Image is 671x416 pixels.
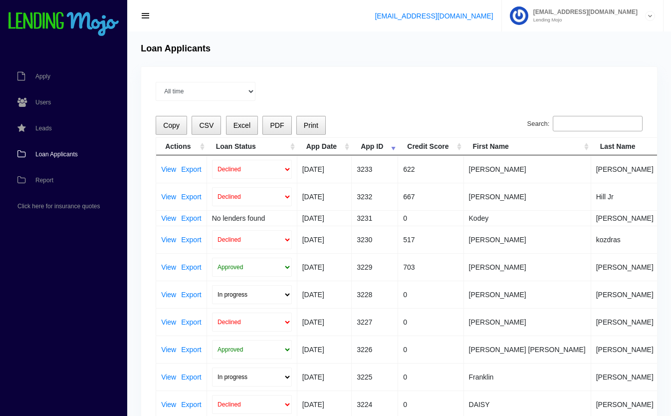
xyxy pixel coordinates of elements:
td: 667 [398,183,463,210]
span: Report [35,177,53,183]
span: Apply [35,73,50,79]
td: [PERSON_NAME] [464,155,591,183]
td: 517 [398,226,463,253]
a: Export [181,236,201,243]
span: Print [304,121,318,129]
td: [PERSON_NAME] [464,253,591,281]
span: PDF [270,121,284,129]
td: 3230 [352,226,398,253]
td: 0 [398,210,463,226]
a: Export [181,374,201,381]
td: [PERSON_NAME] [464,281,591,308]
td: [DATE] [297,363,352,391]
a: View [161,374,176,381]
button: Excel [226,116,258,135]
a: Export [181,319,201,326]
span: Loan Applicants [35,151,78,157]
td: 3233 [352,155,398,183]
td: [DATE] [297,308,352,336]
a: Export [181,215,201,222]
button: CSV [192,116,221,135]
td: Franklin [464,363,591,391]
a: Export [181,264,201,271]
td: [DATE] [297,336,352,363]
td: 3228 [352,281,398,308]
a: View [161,319,176,326]
td: 3227 [352,308,398,336]
button: PDF [262,116,291,135]
a: [EMAIL_ADDRESS][DOMAIN_NAME] [375,12,493,20]
td: No lenders found [207,210,297,226]
span: Users [35,99,51,105]
td: 622 [398,155,463,183]
th: Actions: activate to sort column ascending [156,138,207,155]
td: [DATE] [297,183,352,210]
a: View [161,166,176,173]
td: [DATE] [297,226,352,253]
td: 3226 [352,336,398,363]
th: App ID: activate to sort column ascending [352,138,398,155]
span: Copy [163,121,180,129]
td: [PERSON_NAME] [PERSON_NAME] [464,336,591,363]
span: Click here for insurance quotes [17,203,100,209]
th: Loan Status: activate to sort column ascending [207,138,297,155]
td: [DATE] [297,155,352,183]
a: View [161,215,176,222]
a: Export [181,401,201,408]
a: Export [181,291,201,298]
img: Profile image [510,6,528,25]
a: View [161,264,176,271]
td: [DATE] [297,253,352,281]
td: 3231 [352,210,398,226]
small: Lending Mojo [528,17,638,22]
label: Search: [527,116,643,132]
span: [EMAIL_ADDRESS][DOMAIN_NAME] [528,9,638,15]
th: Credit Score: activate to sort column ascending [398,138,463,155]
td: [DATE] [297,281,352,308]
td: 3229 [352,253,398,281]
span: Leads [35,125,52,131]
td: [PERSON_NAME] [464,308,591,336]
td: 3225 [352,363,398,391]
td: 3232 [352,183,398,210]
a: View [161,401,176,408]
a: Export [181,193,201,200]
a: View [161,193,176,200]
td: 0 [398,363,463,391]
h4: Loan Applicants [141,43,211,54]
a: View [161,236,176,243]
th: App Date: activate to sort column ascending [297,138,352,155]
td: Kodey [464,210,591,226]
td: [PERSON_NAME] [464,226,591,253]
td: 0 [398,336,463,363]
td: [DATE] [297,210,352,226]
td: 0 [398,281,463,308]
a: Export [181,166,201,173]
a: View [161,346,176,353]
span: Excel [233,121,250,129]
button: Copy [156,116,187,135]
a: View [161,291,176,298]
td: 703 [398,253,463,281]
button: Print [296,116,326,135]
a: Export [181,346,201,353]
span: CSV [199,121,214,129]
input: Search: [553,116,643,132]
th: First Name: activate to sort column ascending [464,138,591,155]
img: logo-small.png [7,12,120,37]
td: [PERSON_NAME] [464,183,591,210]
td: 0 [398,308,463,336]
